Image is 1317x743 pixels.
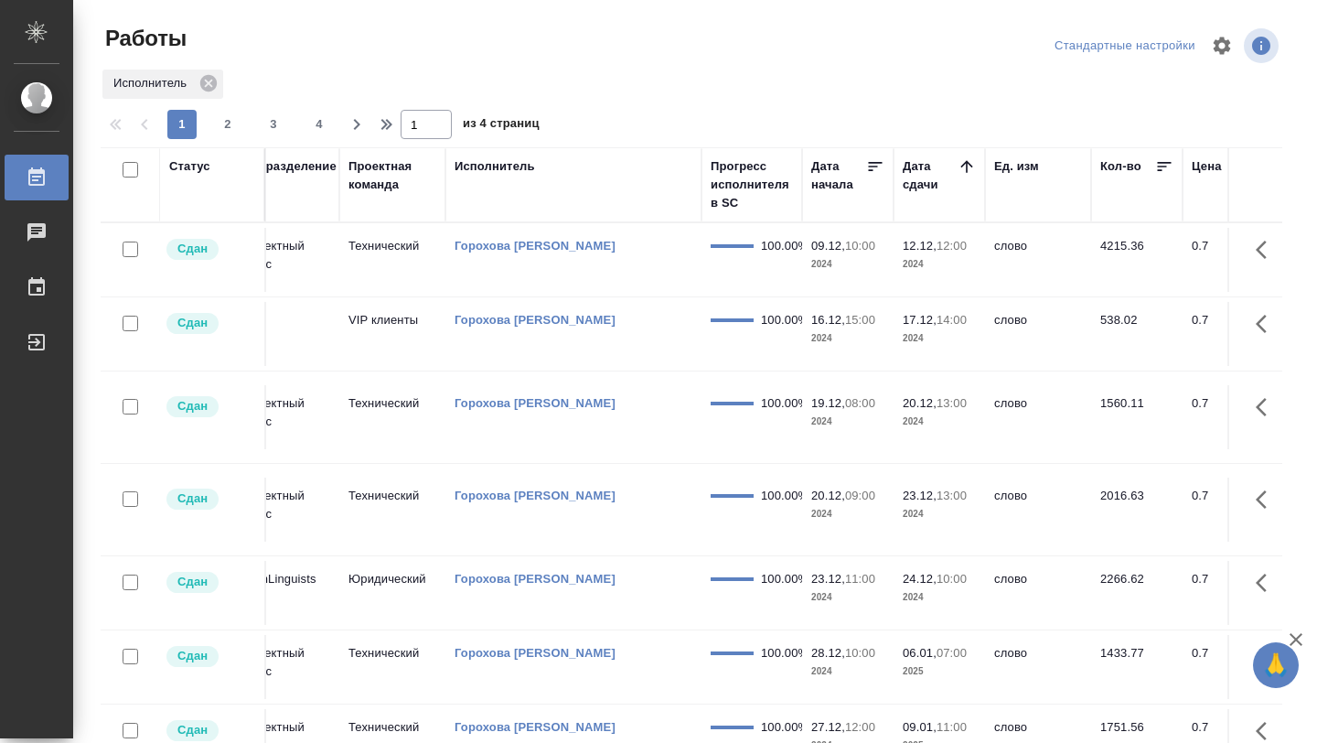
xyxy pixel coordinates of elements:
[761,718,793,737] div: 100.00%
[169,157,210,176] div: Статус
[233,385,339,449] td: Проектный офис
[1050,32,1200,60] div: split button
[1192,157,1222,176] div: Цена
[811,720,845,734] p: 27.12,
[1245,228,1289,272] button: Здесь прячутся важные кнопки
[348,157,436,194] div: Проектная команда
[845,239,875,253] p: 10:00
[903,588,976,607] p: 2024
[811,396,845,410] p: 19.12,
[233,228,339,292] td: Проектный офис
[937,489,967,502] p: 13:00
[1183,478,1274,542] td: 0.7
[233,561,339,625] td: TechLinguists
[761,487,793,505] div: 100.00%
[177,490,208,508] p: Сдан
[1183,228,1274,292] td: 0.7
[1245,302,1289,346] button: Здесь прячутся важные кнопки
[463,113,540,139] span: из 4 страниц
[233,478,339,542] td: Проектный офис
[811,239,845,253] p: 09.12,
[761,570,793,588] div: 100.00%
[455,489,616,502] a: Горохова [PERSON_NAME]
[177,647,208,665] p: Сдан
[102,70,223,99] div: Исполнитель
[903,662,976,681] p: 2025
[811,329,884,348] p: 2024
[985,561,1091,625] td: слово
[165,394,255,419] div: Менеджер проверил работу исполнителя, передает ее на следующий этап
[213,115,242,134] span: 2
[903,157,958,194] div: Дата сдачи
[113,74,193,92] p: Исполнитель
[259,115,288,134] span: 3
[985,478,1091,542] td: слово
[177,240,208,258] p: Сдан
[811,489,845,502] p: 20.12,
[937,646,967,660] p: 07:00
[1245,385,1289,429] button: Здесь прячутся важные кнопки
[305,110,334,139] button: 4
[761,311,793,329] div: 100.00%
[761,237,793,255] div: 100.00%
[1100,157,1141,176] div: Кол-во
[811,505,884,523] p: 2024
[903,255,976,274] p: 2024
[845,572,875,586] p: 11:00
[937,239,967,253] p: 12:00
[1244,28,1282,63] span: Посмотреть информацию
[903,329,976,348] p: 2024
[165,644,255,669] div: Менеджер проверил работу исполнителя, передает ее на следующий этап
[811,646,845,660] p: 28.12,
[165,311,255,336] div: Менеджер проверил работу исполнителя, передает ее на следующий этап
[339,385,445,449] td: Технический
[339,478,445,542] td: Технический
[903,396,937,410] p: 20.12,
[811,662,884,681] p: 2024
[1260,646,1291,684] span: 🙏
[711,157,793,212] div: Прогресс исполнителя в SC
[1183,561,1274,625] td: 0.7
[233,635,339,699] td: Проектный офис
[1091,561,1183,625] td: 2266.62
[985,385,1091,449] td: слово
[811,413,884,431] p: 2024
[1183,635,1274,699] td: 0.7
[165,570,255,595] div: Менеджер проверил работу исполнителя, передает ее на следующий этап
[1091,385,1183,449] td: 1560.11
[1200,24,1244,68] span: Настроить таблицу
[845,313,875,327] p: 15:00
[761,394,793,413] div: 100.00%
[177,721,208,739] p: Сдан
[1183,302,1274,366] td: 0.7
[994,157,1039,176] div: Ед. изм
[903,505,976,523] p: 2024
[1091,478,1183,542] td: 2016.63
[455,720,616,734] a: Горохова [PERSON_NAME]
[213,110,242,139] button: 2
[177,314,208,332] p: Сдан
[903,489,937,502] p: 23.12,
[242,157,337,176] div: Подразделение
[937,720,967,734] p: 11:00
[455,313,616,327] a: Горохова [PERSON_NAME]
[937,313,967,327] p: 14:00
[903,572,937,586] p: 24.12,
[339,561,445,625] td: Юридический
[985,302,1091,366] td: слово
[811,157,866,194] div: Дата начала
[985,635,1091,699] td: слово
[845,720,875,734] p: 12:00
[455,157,535,176] div: Исполнитель
[259,110,288,139] button: 3
[1091,302,1183,366] td: 538.02
[455,239,616,253] a: Горохова [PERSON_NAME]
[339,302,445,366] td: VIP клиенты
[1245,561,1289,605] button: Здесь прячутся важные кнопки
[903,413,976,431] p: 2024
[903,239,937,253] p: 12.12,
[903,720,937,734] p: 09.01,
[811,313,845,327] p: 16.12,
[339,635,445,699] td: Технический
[811,255,884,274] p: 2024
